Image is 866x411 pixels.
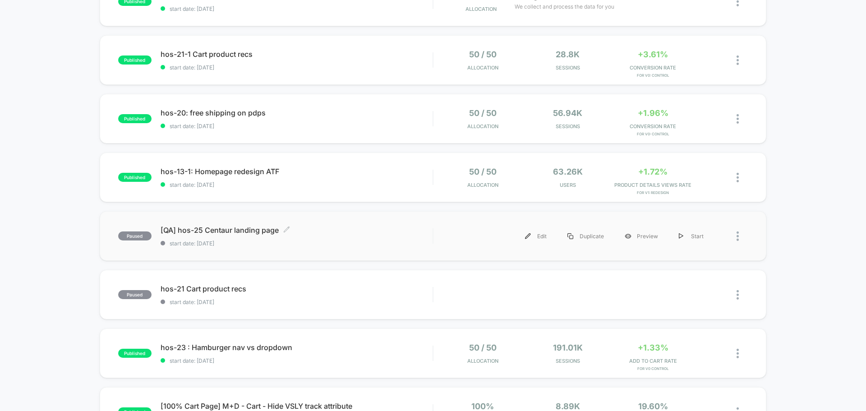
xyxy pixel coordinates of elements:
span: PRODUCT DETAILS VIEWS RATE [613,182,693,188]
span: 50 / 50 [469,50,497,59]
span: hos-23 : Hamburger nav vs dropdown [161,343,433,352]
span: Allocation [467,358,498,364]
span: 50 / 50 [469,108,497,118]
span: paused [118,231,152,240]
div: Edit [515,226,557,246]
img: menu [679,233,683,239]
span: We collect and process the data for you [515,2,614,11]
div: Duplicate [557,226,614,246]
span: hos-21-1 Cart product recs [161,50,433,59]
span: hos-21 Cart product recs [161,284,433,293]
span: start date: [DATE] [161,5,433,12]
span: [QA] hos-25 Centaur landing page [161,226,433,235]
div: Start [668,226,714,246]
span: Allocation [467,123,498,129]
span: for v0: control [613,132,693,136]
span: Users [528,182,608,188]
span: start date: [DATE] [161,123,433,129]
span: +1.96% [638,108,668,118]
span: Sessions [528,358,608,364]
span: start date: [DATE] [161,299,433,305]
div: Preview [614,226,668,246]
img: close [737,231,739,241]
span: 63.26k [553,167,583,176]
span: +1.72% [638,167,668,176]
img: close [737,114,739,124]
span: 8.89k [556,402,580,411]
span: published [118,55,152,65]
span: Sessions [528,123,608,129]
span: 191.01k [553,343,583,352]
span: hos-20: free shipping on pdps [161,108,433,117]
span: start date: [DATE] [161,240,433,247]
img: close [737,173,739,182]
span: Allocation [467,65,498,71]
img: close [737,290,739,300]
span: 28.8k [556,50,580,59]
span: start date: [DATE] [161,64,433,71]
span: +3.61% [638,50,668,59]
span: 100% [471,402,494,411]
span: Sessions [528,65,608,71]
img: menu [525,233,531,239]
span: published [118,114,152,123]
span: Allocation [467,182,498,188]
span: CONVERSION RATE [613,123,693,129]
span: 19.60% [638,402,668,411]
span: ADD TO CART RATE [613,358,693,364]
span: [100% Cart Page] M+D - Cart - Hide VSLY track attribute [161,402,433,411]
span: for v0 control [613,366,693,371]
span: 50 / 50 [469,343,497,352]
img: close [737,349,739,358]
span: CONVERSION RATE [613,65,693,71]
span: for v1: redesign [613,190,693,195]
span: for v0: control [613,73,693,78]
span: start date: [DATE] [161,181,433,188]
span: 50 / 50 [469,167,497,176]
span: Allocation [465,6,497,12]
span: 56.94k [553,108,582,118]
span: paused [118,290,152,299]
span: published [118,349,152,358]
span: start date: [DATE] [161,357,433,364]
span: hos-13-1: Homepage redesign ATF [161,167,433,176]
img: close [737,55,739,65]
span: published [118,173,152,182]
img: menu [567,233,573,239]
span: +1.33% [638,343,668,352]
